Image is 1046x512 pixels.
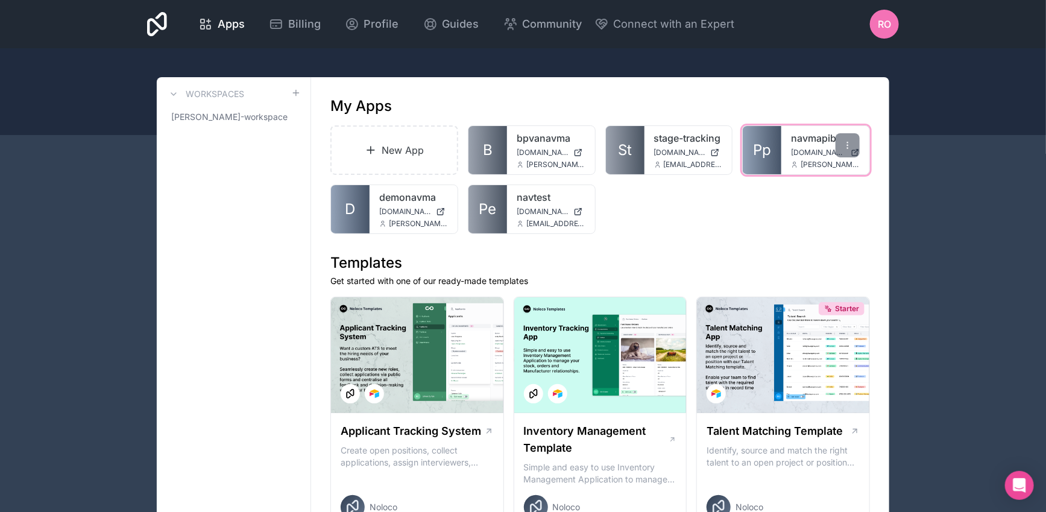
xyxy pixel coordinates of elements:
a: [DOMAIN_NAME] [517,148,585,157]
span: [DOMAIN_NAME] [517,207,569,216]
span: Connect with an Expert [614,16,735,33]
img: Airtable Logo [553,389,562,399]
a: [DOMAIN_NAME] [379,207,448,216]
a: Workspaces [166,87,244,101]
span: [PERSON_NAME]-workspace [171,111,288,123]
span: RO [878,17,891,31]
a: [DOMAIN_NAME] [654,148,723,157]
span: Pp [753,141,771,160]
a: navtest [517,190,585,204]
img: Airtable Logo [711,389,721,399]
span: [DOMAIN_NAME] [791,148,846,157]
a: [PERSON_NAME]-workspace [166,106,301,128]
a: navmapib [791,131,860,145]
p: Simple and easy to use Inventory Management Application to manage your stock, orders and Manufact... [524,461,677,485]
span: [EMAIL_ADDRESS][DOMAIN_NAME] [526,219,585,229]
h1: My Apps [330,96,392,116]
a: Community [494,11,592,37]
h1: Applicant Tracking System [341,423,481,440]
a: stage-tracking [654,131,723,145]
a: Billing [259,11,330,37]
a: Pe [468,185,507,233]
a: [DOMAIN_NAME] [791,148,860,157]
p: Identify, source and match the right talent to an open project or position with our Talent Matchi... [707,444,860,469]
span: Starter [835,304,859,314]
span: Billing [288,16,321,33]
div: Open Intercom Messenger [1005,471,1034,500]
span: Guides [443,16,479,33]
span: [DOMAIN_NAME] [517,148,569,157]
span: [DOMAIN_NAME] [379,207,431,216]
img: Airtable Logo [370,389,379,399]
a: St [606,126,644,174]
span: [DOMAIN_NAME] [654,148,706,157]
a: New App [330,125,458,175]
a: bpvanavma [517,131,585,145]
h3: Workspaces [186,88,244,100]
span: Apps [218,16,245,33]
span: [PERSON_NAME][EMAIL_ADDRESS][PERSON_NAME][DOMAIN_NAME] [389,219,448,229]
h1: Talent Matching Template [707,423,843,440]
a: Pp [743,126,781,174]
a: Apps [189,11,254,37]
span: St [618,141,632,160]
span: [PERSON_NAME][EMAIL_ADDRESS][PERSON_NAME][DOMAIN_NAME] [801,160,860,169]
p: Get started with one of our ready-made templates [330,275,870,287]
h1: Templates [330,253,870,273]
a: [DOMAIN_NAME] [517,207,585,216]
a: demonavma [379,190,448,204]
span: Community [523,16,582,33]
button: Connect with an Expert [594,16,735,33]
span: B [483,141,493,160]
h1: Inventory Management Template [524,423,669,457]
p: Create open positions, collect applications, assign interviewers, centralise candidate feedback a... [341,444,494,469]
span: D [345,200,356,219]
span: Profile [364,16,399,33]
a: Guides [414,11,489,37]
a: D [331,185,370,233]
a: B [468,126,507,174]
span: [EMAIL_ADDRESS][DOMAIN_NAME] [664,160,723,169]
a: Profile [335,11,409,37]
span: Pe [479,200,496,219]
span: [PERSON_NAME][EMAIL_ADDRESS][PERSON_NAME][DOMAIN_NAME] [526,160,585,169]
